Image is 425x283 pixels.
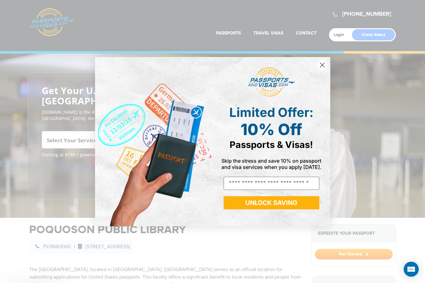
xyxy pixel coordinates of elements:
span: Limited Offer: [229,105,313,120]
div: Open Intercom Messenger [404,262,419,277]
span: Passports & Visas! [230,139,313,150]
button: Close dialog [317,60,328,71]
button: UNLOCK SAVING [224,196,319,209]
img: passports and visas [248,67,295,97]
span: 10% Off [241,120,302,139]
span: Skip the stress and save 10% on passport and visa services when you apply [DATE]. [221,158,321,170]
img: de9cda0d-0715-46ca-9a25-073762a91ba7.png [95,57,213,226]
